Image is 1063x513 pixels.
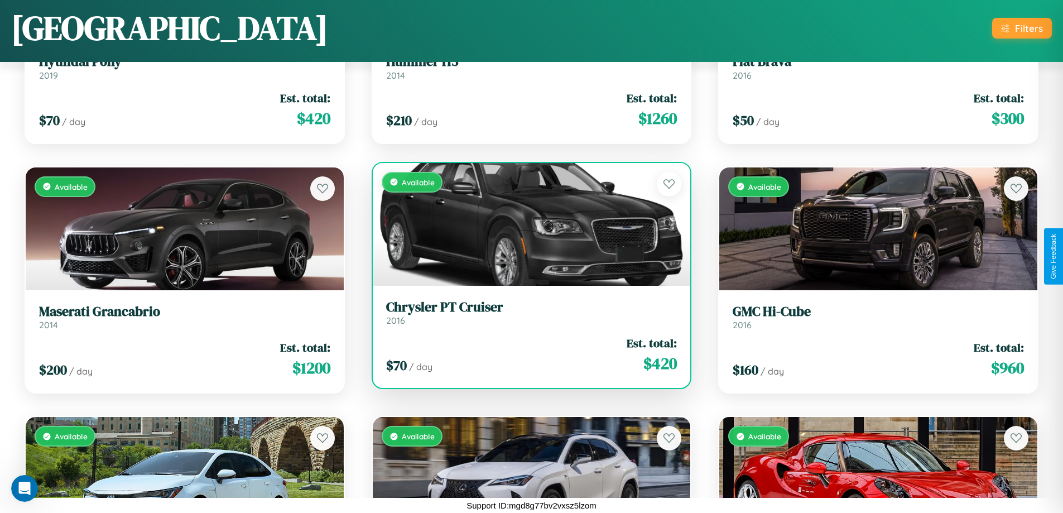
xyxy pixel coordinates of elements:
[409,361,432,372] span: / day
[414,116,437,127] span: / day
[386,54,677,70] h3: Hummer H3
[55,182,88,191] span: Available
[11,475,38,502] iframe: Intercom live chat
[386,299,677,315] h3: Chrysler PT Cruiser
[733,54,1024,81] a: Fiat Brava2016
[756,116,780,127] span: / day
[39,304,330,320] h3: Maserati Grancabrio
[1050,234,1057,279] div: Give Feedback
[386,54,677,81] a: Hummer H32014
[643,352,677,375] span: $ 420
[733,304,1024,320] h3: GMC Hi-Cube
[402,432,435,441] span: Available
[39,70,58,81] span: 2019
[386,111,412,130] span: $ 210
[39,111,60,130] span: $ 70
[62,116,85,127] span: / day
[466,498,597,513] p: Support ID: mgd8g77bv2vxsz5lzom
[280,339,330,356] span: Est. total:
[974,339,1024,356] span: Est. total:
[39,319,58,330] span: 2014
[733,319,752,330] span: 2016
[627,90,677,106] span: Est. total:
[39,54,330,70] h3: Hyundai Pony
[292,357,330,379] span: $ 1200
[39,304,330,331] a: Maserati Grancabrio2014
[402,178,435,187] span: Available
[11,5,328,51] h1: [GEOGRAPHIC_DATA]
[992,18,1052,39] button: Filters
[386,299,677,327] a: Chrysler PT Cruiser2016
[386,315,405,326] span: 2016
[627,335,677,351] span: Est. total:
[733,111,754,130] span: $ 50
[992,107,1024,130] span: $ 300
[1015,22,1043,34] div: Filters
[733,361,758,379] span: $ 160
[386,356,407,375] span: $ 70
[280,90,330,106] span: Est. total:
[39,54,330,81] a: Hyundai Pony2019
[761,366,784,377] span: / day
[748,182,781,191] span: Available
[733,54,1024,70] h3: Fiat Brava
[297,107,330,130] span: $ 420
[974,90,1024,106] span: Est. total:
[638,107,677,130] span: $ 1260
[69,366,93,377] span: / day
[55,432,88,441] span: Available
[733,304,1024,331] a: GMC Hi-Cube2016
[733,70,752,81] span: 2016
[991,357,1024,379] span: $ 960
[386,70,405,81] span: 2014
[39,361,67,379] span: $ 200
[748,432,781,441] span: Available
